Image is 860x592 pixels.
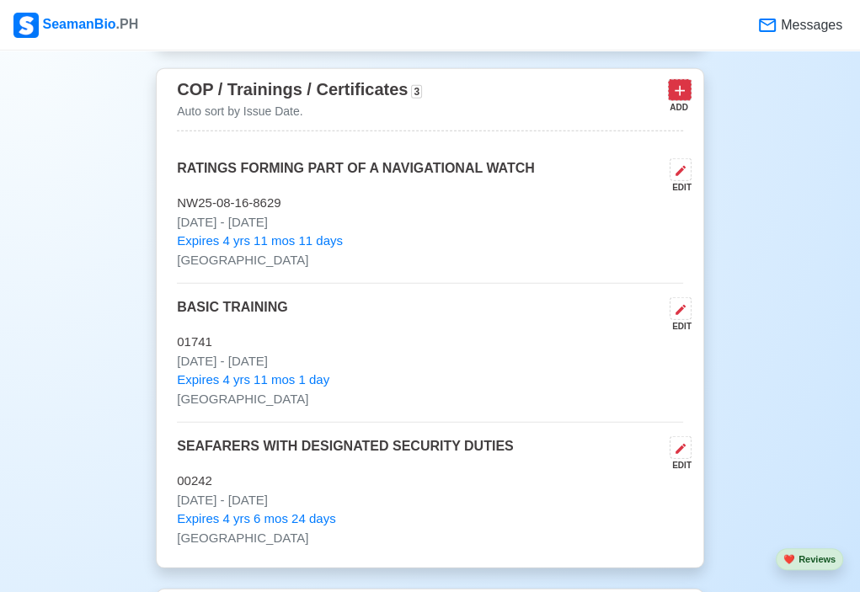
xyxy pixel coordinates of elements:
[177,80,408,99] span: COP / Trainings / Certificates
[177,251,683,270] p: [GEOGRAPHIC_DATA]
[783,554,795,564] span: heart
[177,509,335,529] span: Expires 4 yrs 6 mos 24 days
[177,333,683,352] p: 01741
[13,13,138,38] div: SeamanBio
[663,320,692,333] div: EDIT
[177,103,422,120] p: Auto sort by Issue Date.
[177,158,535,194] p: RATINGS FORMING PART OF A NAVIGATIONAL WATCH
[177,472,683,491] p: 00242
[411,85,422,99] span: 3
[177,491,683,510] p: [DATE] - [DATE]
[663,181,692,194] div: EDIT
[177,436,513,472] p: SEAFARERS WITH DESIGNATED SECURITY DUTIES
[177,194,683,213] p: NW25-08-16-8629
[13,13,39,38] img: Logo
[177,232,343,251] span: Expires 4 yrs 11 mos 11 days
[776,548,843,571] button: heartReviews
[177,352,683,371] p: [DATE] - [DATE]
[177,297,288,333] p: BASIC TRAINING
[777,15,842,35] span: Messages
[177,371,329,390] span: Expires 4 yrs 11 mos 1 day
[177,213,683,232] p: [DATE] - [DATE]
[177,529,683,548] p: [GEOGRAPHIC_DATA]
[177,390,683,409] p: [GEOGRAPHIC_DATA]
[663,459,692,472] div: EDIT
[116,17,139,31] span: .PH
[668,101,688,114] div: ADD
